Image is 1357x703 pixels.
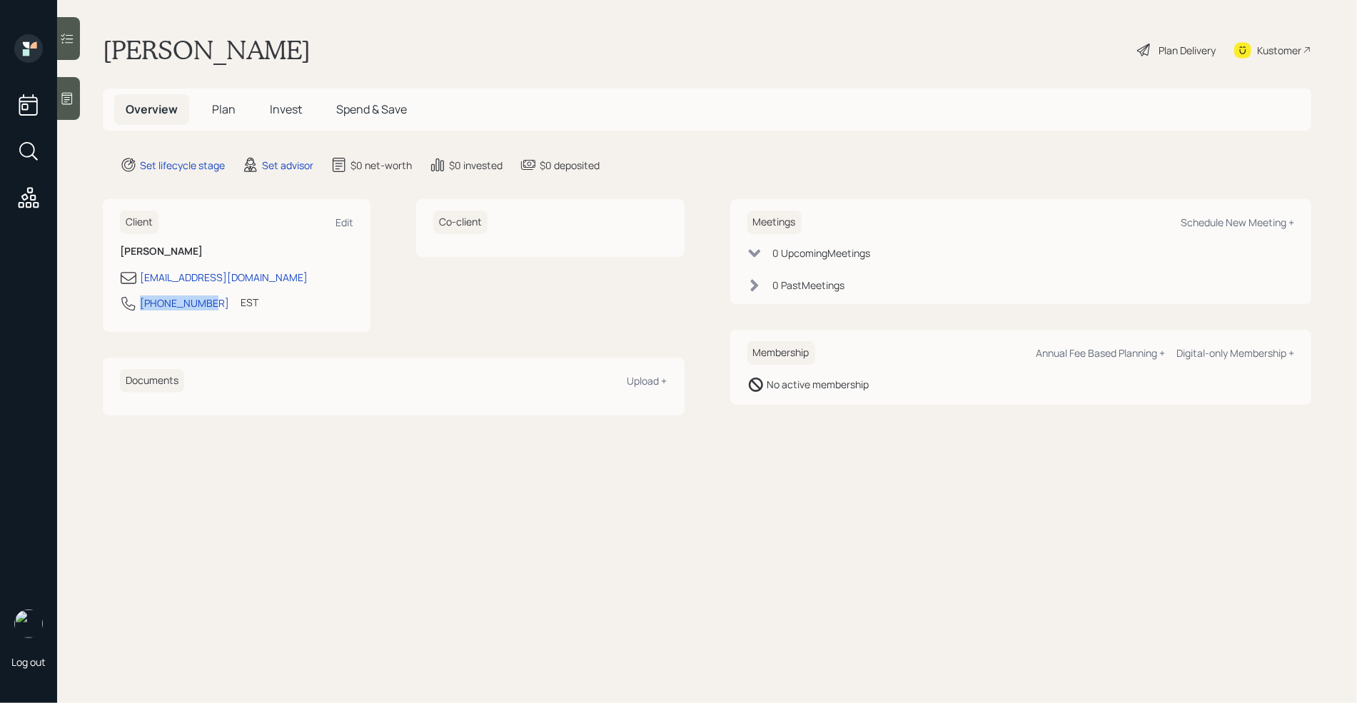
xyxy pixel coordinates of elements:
[1181,216,1294,229] div: Schedule New Meeting +
[767,377,869,392] div: No active membership
[350,158,412,173] div: $0 net-worth
[1159,43,1216,58] div: Plan Delivery
[449,158,503,173] div: $0 invested
[14,610,43,638] img: retirable_logo.png
[270,101,302,117] span: Invest
[336,101,407,117] span: Spend & Save
[747,211,802,234] h6: Meetings
[747,341,815,365] h6: Membership
[1036,346,1165,360] div: Annual Fee Based Planning +
[627,374,667,388] div: Upload +
[140,295,229,310] div: [PHONE_NUMBER]
[120,211,158,234] h6: Client
[540,158,600,173] div: $0 deposited
[1176,346,1294,360] div: Digital-only Membership +
[120,246,353,258] h6: [PERSON_NAME]
[126,101,178,117] span: Overview
[212,101,236,117] span: Plan
[241,295,258,310] div: EST
[773,278,845,293] div: 0 Past Meeting s
[11,655,46,669] div: Log out
[336,216,353,229] div: Edit
[773,246,871,261] div: 0 Upcoming Meeting s
[1257,43,1301,58] div: Kustomer
[140,158,225,173] div: Set lifecycle stage
[140,270,308,285] div: [EMAIL_ADDRESS][DOMAIN_NAME]
[262,158,313,173] div: Set advisor
[433,211,488,234] h6: Co-client
[120,369,184,393] h6: Documents
[103,34,311,66] h1: [PERSON_NAME]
